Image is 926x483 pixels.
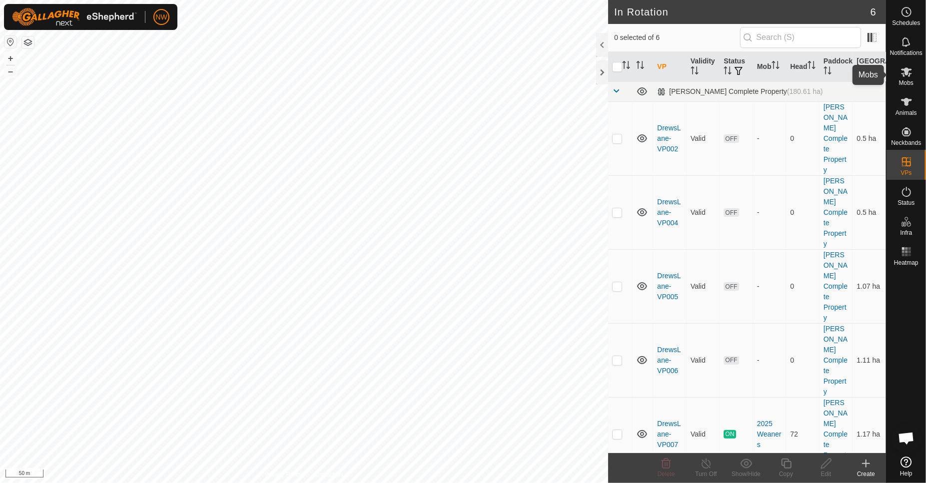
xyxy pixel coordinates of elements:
div: Create [846,470,886,479]
input: Search (S) [740,27,861,48]
span: OFF [724,208,739,217]
th: Head [786,52,820,82]
span: Status [898,200,915,206]
button: – [4,65,16,77]
p-sorticon: Activate to sort [636,62,644,70]
a: [PERSON_NAME] Complete Property [824,177,848,248]
span: Heatmap [894,260,919,266]
td: Valid [687,249,720,323]
p-sorticon: Activate to sort [622,62,630,70]
h2: In Rotation [614,6,871,18]
div: 2025 Weaners [757,419,783,450]
div: [PERSON_NAME] Complete Property [657,87,823,96]
span: 0 selected of 6 [614,32,740,43]
div: Open chat [892,423,922,453]
button: + [4,52,16,64]
span: Neckbands [891,140,921,146]
td: 1.11 ha [853,323,886,397]
td: Valid [687,175,720,249]
td: 72 [786,397,820,471]
a: DrewsLane-VP007 [657,420,681,449]
p-sorticon: Activate to sort [772,62,780,70]
div: - [757,207,783,218]
a: [PERSON_NAME] Complete Property [824,325,848,396]
a: [PERSON_NAME] Complete Property [824,399,848,470]
a: Contact Us [314,470,343,479]
span: Help [900,471,913,477]
a: DrewsLane-VP006 [657,346,681,375]
th: Paddock [820,52,853,82]
span: 6 [871,4,876,19]
td: Valid [687,101,720,175]
img: Gallagher Logo [12,8,137,26]
span: Delete [658,471,675,478]
div: Edit [806,470,846,479]
a: Privacy Policy [265,470,302,479]
p-sorticon: Activate to sort [724,68,732,76]
a: DrewsLane-VP005 [657,272,681,301]
a: Help [887,453,926,481]
span: Mobs [899,80,914,86]
span: (180.61 ha) [787,87,823,95]
th: Mob [753,52,787,82]
td: 0 [786,323,820,397]
td: Valid [687,397,720,471]
a: [PERSON_NAME] Complete Property [824,251,848,322]
span: VPs [901,170,912,176]
td: 1.07 ha [853,249,886,323]
span: OFF [724,134,739,143]
td: 0 [786,175,820,249]
a: DrewsLane-VP004 [657,198,681,227]
a: [PERSON_NAME] Complete Property [824,103,848,174]
td: Valid [687,323,720,397]
span: ON [724,430,736,439]
span: NW [155,12,167,22]
span: Animals [896,110,917,116]
p-sorticon: Activate to sort [691,68,699,76]
td: 0.5 ha [853,175,886,249]
div: - [757,281,783,292]
div: Show/Hide [726,470,766,479]
td: 0 [786,249,820,323]
div: - [757,355,783,366]
span: OFF [724,356,739,365]
a: DrewsLane-VP002 [657,124,681,153]
p-sorticon: Activate to sort [824,68,832,76]
th: Status [720,52,753,82]
span: Schedules [892,20,920,26]
th: VP [653,52,687,82]
button: Reset Map [4,36,16,48]
p-sorticon: Activate to sort [873,68,881,76]
span: Infra [900,230,912,236]
p-sorticon: Activate to sort [808,62,816,70]
span: OFF [724,282,739,291]
div: - [757,133,783,144]
td: 1.17 ha [853,397,886,471]
button: Map Layers [22,36,34,48]
span: Notifications [890,50,923,56]
th: [GEOGRAPHIC_DATA] Area [853,52,886,82]
td: 0 [786,101,820,175]
td: 0.5 ha [853,101,886,175]
div: Turn Off [686,470,726,479]
th: Validity [687,52,720,82]
div: Copy [766,470,806,479]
